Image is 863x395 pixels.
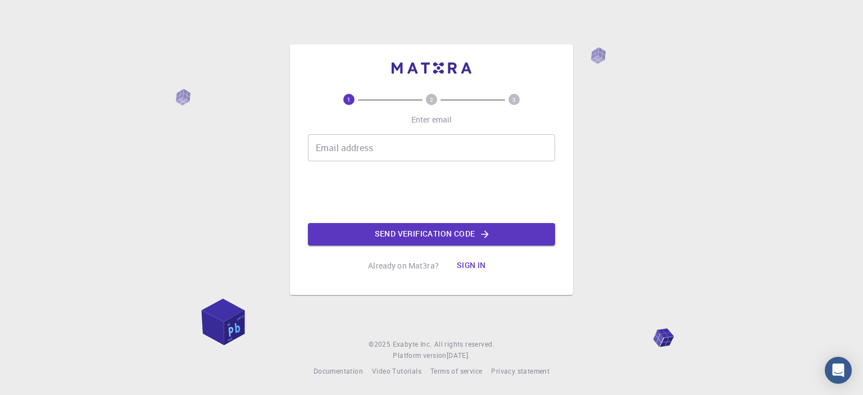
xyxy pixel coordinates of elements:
[447,351,470,360] span: [DATE] .
[308,223,555,246] button: Send verification code
[447,350,470,361] a: [DATE].
[430,366,482,375] span: Terms of service
[825,357,852,384] div: Open Intercom Messenger
[448,255,495,277] button: Sign in
[430,96,433,103] text: 2
[393,339,432,348] span: Exabyte Inc.
[393,339,432,350] a: Exabyte Inc.
[314,366,363,377] a: Documentation
[372,366,421,375] span: Video Tutorials
[430,366,482,377] a: Terms of service
[491,366,549,375] span: Privacy statement
[393,350,446,361] span: Platform version
[411,114,452,125] p: Enter email
[512,96,516,103] text: 3
[314,366,363,375] span: Documentation
[347,96,351,103] text: 1
[368,260,439,271] p: Already on Mat3ra?
[346,170,517,214] iframe: reCAPTCHA
[369,339,392,350] span: © 2025
[434,339,494,350] span: All rights reserved.
[491,366,549,377] a: Privacy statement
[372,366,421,377] a: Video Tutorials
